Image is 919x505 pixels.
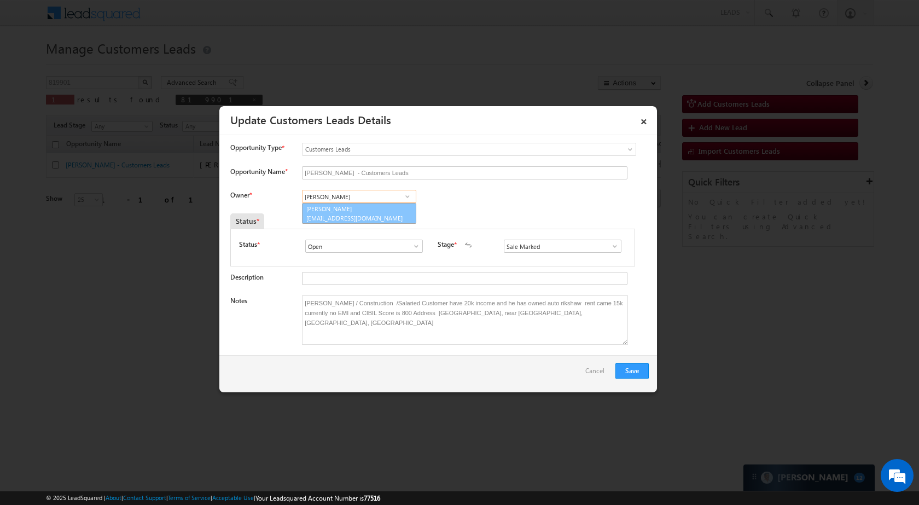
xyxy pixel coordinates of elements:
[230,191,252,199] label: Owner
[255,494,380,502] span: Your Leadsquared Account Number is
[303,144,591,154] span: Customers Leads
[504,240,621,253] input: Type to Search
[306,214,405,222] span: [EMAIL_ADDRESS][DOMAIN_NAME]
[305,240,423,253] input: Type to Search
[230,112,391,127] a: Update Customers Leads Details
[239,240,257,249] label: Status
[179,5,206,32] div: Minimize live chat window
[605,241,619,252] a: Show All Items
[230,143,282,153] span: Opportunity Type
[302,190,416,203] input: Type to Search
[400,191,414,202] a: Show All Items
[14,101,200,328] textarea: Type your message and hit 'Enter'
[230,213,264,229] div: Status
[585,363,610,384] a: Cancel
[149,337,199,352] em: Start Chat
[230,273,264,281] label: Description
[364,494,380,502] span: 77516
[406,241,420,252] a: Show All Items
[230,297,247,305] label: Notes
[168,494,211,501] a: Terms of Service
[123,494,166,501] a: Contact Support
[230,167,287,176] label: Opportunity Name
[635,110,653,129] a: ×
[615,363,649,379] button: Save
[302,143,636,156] a: Customers Leads
[106,494,121,501] a: About
[19,57,46,72] img: d_60004797649_company_0_60004797649
[438,240,454,249] label: Stage
[302,203,416,224] a: [PERSON_NAME]
[46,493,380,503] span: © 2025 LeadSquared | | | | |
[212,494,254,501] a: Acceptable Use
[57,57,184,72] div: Chat with us now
